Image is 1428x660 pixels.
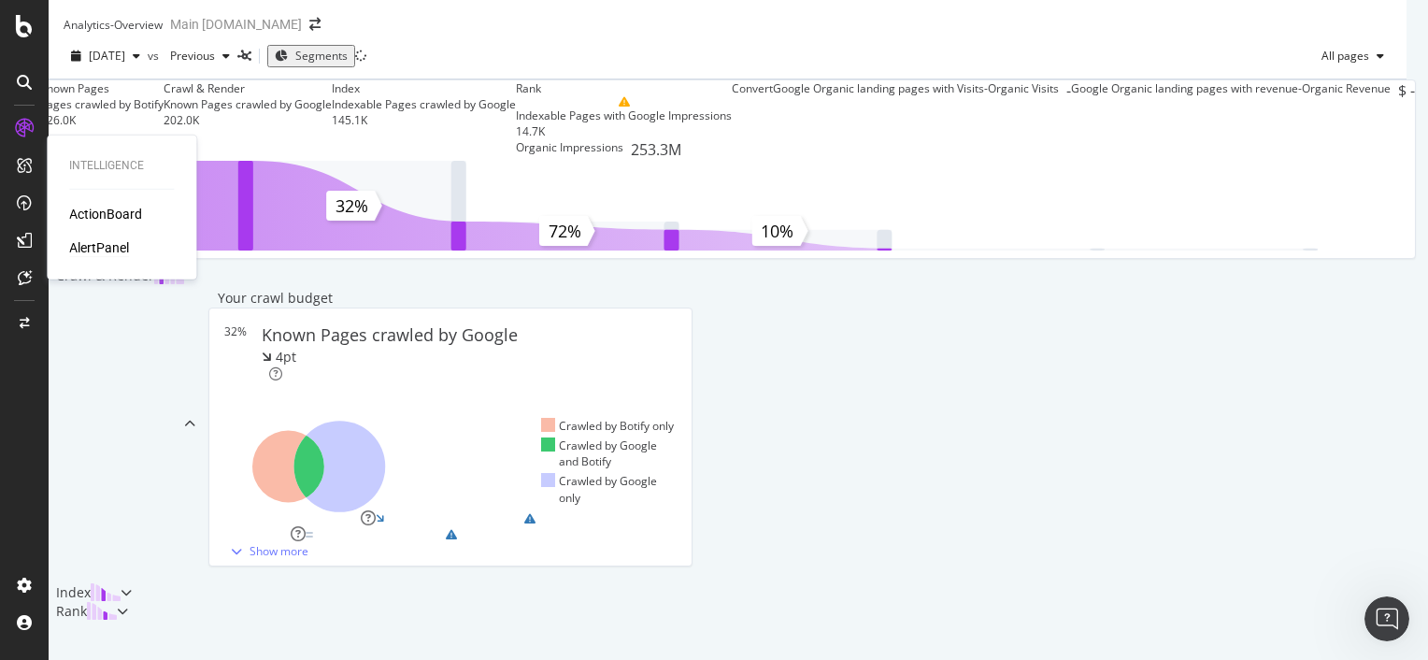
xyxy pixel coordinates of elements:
div: 253.3M [631,139,681,161]
div: Indexable Pages with Google Impressions [516,108,732,123]
button: Segments [267,45,355,66]
a: AlertPanel [69,238,129,257]
span: All pages [1314,48,1369,64]
button: Show more [218,542,314,560]
div: - [1298,80,1302,161]
div: - [984,80,988,161]
div: Crawled by Google and Botify [541,438,677,469]
div: Crawled by Google only [541,473,677,505]
div: Known Pages crawled by Google [164,96,332,112]
div: Google Organic landing pages with revenue [1071,80,1298,96]
img: block-icon [87,602,117,620]
div: warning label [524,510,633,526]
button: All pages [1314,41,1392,71]
div: Known Pages [40,80,109,96]
div: Crawl & Render [56,266,154,583]
div: Crawl & Render [164,80,245,96]
div: Organic Revenue [1302,80,1391,161]
div: - [1066,80,1071,161]
a: SitemapsEqual39%Pages in Sitemapswarning label [218,526,683,542]
text: 72% [549,220,581,242]
div: Crawled by Botify only [541,418,675,434]
span: Segments [295,48,348,64]
div: 32% [224,323,262,382]
span: Previous [163,48,215,64]
text: 32% [336,194,368,217]
div: Known Pages crawled by Google [262,323,518,348]
div: Organic Visits [988,80,1059,161]
div: Google Organic landing pages with Visits [773,80,984,96]
div: Rank [56,602,87,621]
iframe: Intercom live chat [1364,596,1409,641]
div: 626.0K [40,112,164,128]
div: Organic Impressions [516,139,623,161]
span: 2025 Aug. 3rd [89,48,125,64]
img: Equal [306,532,313,538]
span: vs [148,48,163,64]
div: 14.7K [516,123,732,139]
div: Show more [250,543,308,559]
div: Rank [516,80,541,96]
div: warning label [446,526,554,542]
div: 202.0K [164,112,332,128]
a: Rendering Performance2%Pages Rendered Fastwarning label [218,510,683,526]
div: Index [56,583,91,602]
div: Convert [732,80,773,96]
div: Intelligence [69,158,174,174]
text: 10% [762,220,794,242]
div: Main [DOMAIN_NAME] [170,15,302,34]
div: Index [332,80,360,96]
button: Previous [163,41,237,71]
div: Your crawl budget [218,289,333,308]
div: 4pt [276,348,296,366]
button: [DATE] [64,41,148,71]
div: Pages crawled by Botify [40,96,164,112]
div: arrow-right-arrow-left [309,18,321,31]
a: ActionBoard [69,205,142,223]
div: Indexable Pages crawled by Google [332,96,516,112]
div: $ - [1398,80,1415,161]
div: Analytics - Overview [64,17,163,33]
img: block-icon [91,583,121,601]
div: 145.1K [332,112,516,128]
